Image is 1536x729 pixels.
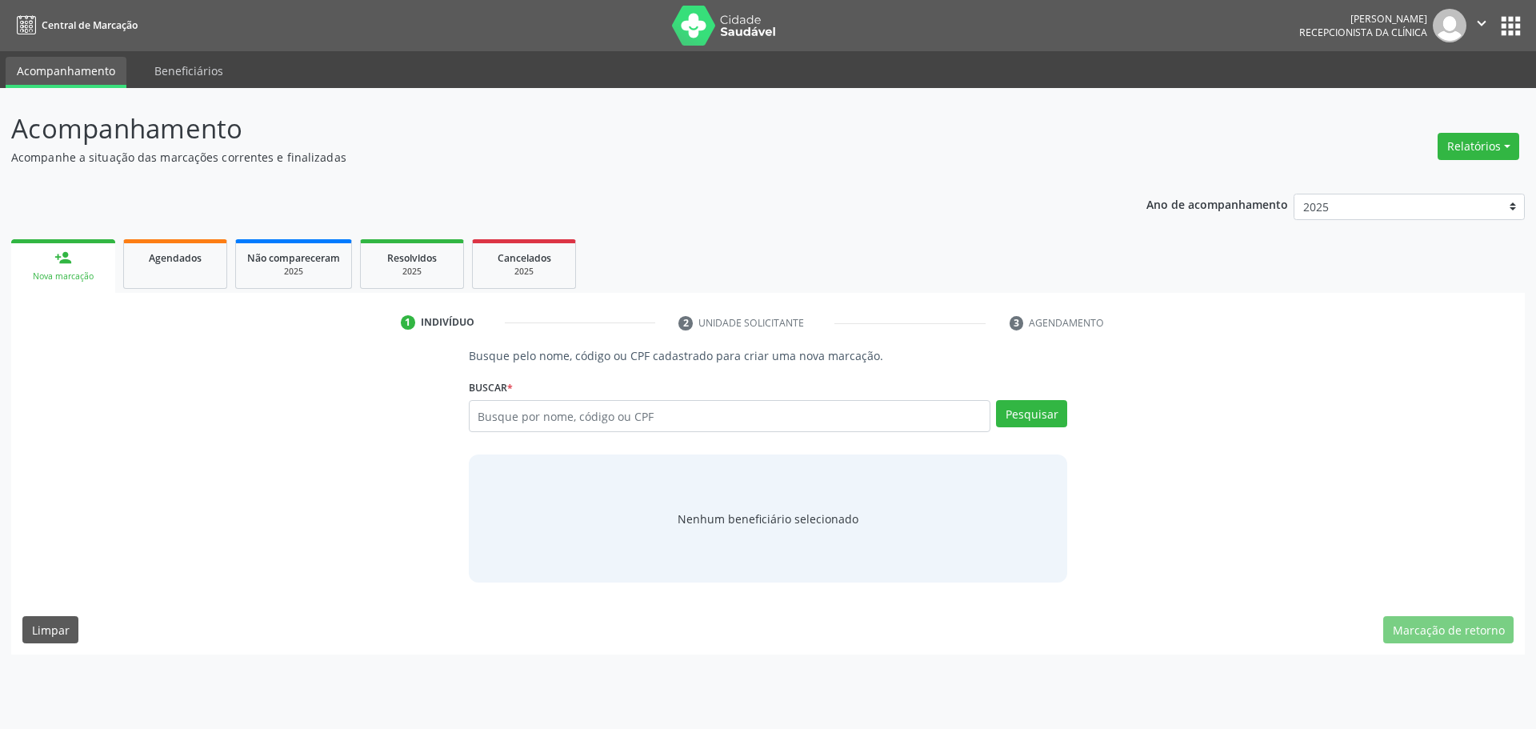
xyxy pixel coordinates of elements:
div: [PERSON_NAME] [1299,12,1427,26]
span: Central de Marcação [42,18,138,32]
span: Agendados [149,251,202,265]
a: Beneficiários [143,57,234,85]
button: Marcação de retorno [1383,616,1514,643]
button: Pesquisar [996,400,1067,427]
span: Nenhum beneficiário selecionado [678,511,858,527]
div: 2025 [484,266,564,278]
p: Acompanhamento [11,109,1070,149]
div: person_add [54,249,72,266]
div: 1 [401,315,415,330]
a: Acompanhamento [6,57,126,88]
button: Relatórios [1438,133,1519,160]
span: Não compareceram [247,251,340,265]
span: Resolvidos [387,251,437,265]
button: Limpar [22,616,78,643]
p: Ano de acompanhamento [1146,194,1288,214]
i:  [1473,14,1490,32]
p: Busque pelo nome, código ou CPF cadastrado para criar uma nova marcação. [469,347,1068,364]
div: 2025 [247,266,340,278]
button: apps [1497,12,1525,40]
img: img [1433,9,1466,42]
button:  [1466,9,1497,42]
a: Central de Marcação [11,12,138,38]
div: 2025 [372,266,452,278]
div: Indivíduo [421,315,474,330]
input: Busque por nome, código ou CPF [469,400,991,432]
span: Recepcionista da clínica [1299,26,1427,39]
div: Nova marcação [22,270,104,282]
p: Acompanhe a situação das marcações correntes e finalizadas [11,149,1070,166]
span: Cancelados [498,251,551,265]
label: Buscar [469,375,513,400]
